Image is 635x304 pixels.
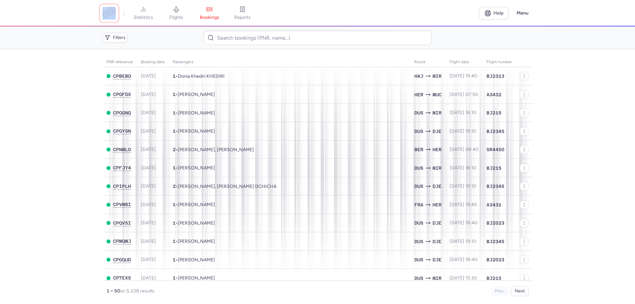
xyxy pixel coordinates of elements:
span: [DATE] 19:40 [449,73,477,79]
span: on 5,108 results [120,288,154,294]
span: BJ215 [487,275,501,282]
th: Booking date [137,57,169,67]
span: 1 [173,73,176,79]
span: Emna SOUID [178,257,215,263]
span: Mehdi BEN CHEIKH [178,165,215,171]
span: 2 [173,184,176,189]
span: DUS [414,219,423,227]
span: CPFJY4 [113,165,131,170]
button: Filters [103,33,128,43]
span: [DATE] 19:10 [449,239,476,244]
span: 1 [173,275,176,281]
th: flight date [445,57,483,67]
span: CPQV5I [113,220,131,226]
span: CPNMLO [113,147,131,152]
span: Donia Khediri KHEDIRI [178,73,225,79]
span: BER [414,146,423,153]
span: 1 [173,92,176,97]
span: [DATE] [141,183,156,189]
span: CPGYSN [113,128,131,134]
span: 1 [173,202,176,207]
span: reports [234,15,251,21]
span: • [173,147,254,152]
button: CP7EXS [113,275,131,281]
span: Lahsen KARIUS, Nicolas CASTRO RODRIGUEZ [178,147,254,152]
span: • [173,184,276,189]
span: Help [493,11,503,16]
span: DJE [433,128,442,135]
span: BJ2313 [487,73,504,79]
button: CPFJY4 [113,165,131,171]
span: Mohamed Nejib BOUZGARROU [178,110,215,116]
span: 1 [173,110,176,115]
span: MUC [433,91,442,98]
span: Mohamed Ali FLIFEL, Fatma DCHICHA [178,184,276,189]
span: CPGQUD [113,257,131,262]
span: • [173,165,215,171]
th: Flight number [483,57,516,67]
span: FRA [414,201,423,208]
button: Menu [513,7,532,20]
span: A3431 [487,201,501,208]
button: Prev. [491,286,508,296]
span: BJ2023 [487,256,504,263]
span: Wael ZIDI [178,220,215,226]
span: • [173,239,215,244]
span: MIR [433,109,442,116]
span: Johannes KRAUSE [178,239,215,244]
span: DJE [433,238,442,245]
span: MIR [433,72,442,80]
span: DJE [433,256,442,263]
span: BJ2345 [487,238,504,245]
span: [DATE] 16:10 [449,110,476,115]
span: • [173,110,215,116]
span: [DATE] 16:10 [449,165,476,171]
th: PNR reference [103,57,137,67]
span: BJ2345 [487,128,504,135]
span: SR4450 [487,146,504,153]
strong: 1 – 50 [106,288,120,294]
span: CPQFGX [113,92,131,97]
span: Lina KOUR [178,202,215,207]
span: [DATE] [141,128,156,134]
span: 2 [173,147,176,152]
span: [DATE] [141,202,156,207]
span: [DATE] [141,92,156,97]
span: HAJ [414,72,423,80]
button: CPVM8I [113,202,131,207]
a: reports [226,6,259,21]
span: DJE [433,183,442,190]
span: Filters [113,35,126,40]
a: statistics [127,6,160,21]
span: Dhiabi AYMEN [178,275,215,281]
span: [DATE] 19:10 [449,183,476,189]
span: [DATE] 18:40 [449,257,478,262]
button: CPGGNQ [113,110,131,116]
span: flights [169,15,183,21]
span: MIR [433,164,442,172]
span: 1 [173,165,176,170]
span: • [173,257,215,263]
span: • [173,220,215,226]
span: DUS [414,109,423,116]
span: MIR [433,275,442,282]
th: Route [410,57,445,67]
button: CPMQWJ [113,239,131,244]
span: A3432 [487,91,501,98]
span: [DATE] 19:45 [449,202,477,207]
span: DUS [414,164,423,172]
span: 1 [173,220,176,226]
span: [DATE] 19:10 [449,128,476,134]
span: [DATE] [141,220,156,226]
button: CPIPLH [113,184,131,189]
span: DJE [433,219,442,227]
span: BJ215 [487,109,501,116]
span: DUS [414,183,423,190]
span: HER [433,201,442,208]
span: [DATE] [141,110,156,115]
span: BJ2023 [487,220,504,226]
